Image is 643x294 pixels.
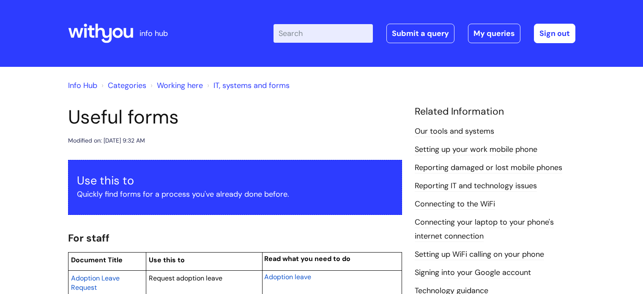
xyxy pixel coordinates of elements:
[99,79,146,92] li: Solution home
[68,80,97,91] a: Info Hub
[149,274,222,283] span: Request adoption leave
[264,272,311,281] span: Adoption leave
[71,274,120,292] span: Adoption Leave Request
[264,254,350,263] span: Read what you need to do
[140,27,168,40] p: info hub
[213,80,290,91] a: IT, systems and forms
[468,24,520,43] a: My queries
[157,80,203,91] a: Working here
[77,187,393,201] p: Quickly find forms for a process you've already done before.
[274,24,373,43] input: Search
[415,217,554,242] a: Connecting your laptop to your phone's internet connection
[108,80,146,91] a: Categories
[148,79,203,92] li: Working here
[415,181,537,192] a: Reporting IT and technology issues
[415,162,562,173] a: Reporting damaged or lost mobile phones
[77,174,393,187] h3: Use this to
[68,231,109,245] span: For staff
[274,24,575,43] div: | -
[415,144,537,155] a: Setting up your work mobile phone
[386,24,454,43] a: Submit a query
[68,106,402,129] h1: Useful forms
[415,126,494,137] a: Our tools and systems
[264,272,311,282] a: Adoption leave
[534,24,575,43] a: Sign out
[415,106,575,118] h4: Related Information
[415,199,495,210] a: Connecting to the WiFi
[68,135,145,146] div: Modified on: [DATE] 9:32 AM
[415,249,544,260] a: Setting up WiFi calling on your phone
[205,79,290,92] li: IT, systems and forms
[415,267,531,278] a: Signing into your Google account
[71,273,120,292] a: Adoption Leave Request
[71,256,123,264] span: Document Title
[149,256,185,264] span: Use this to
